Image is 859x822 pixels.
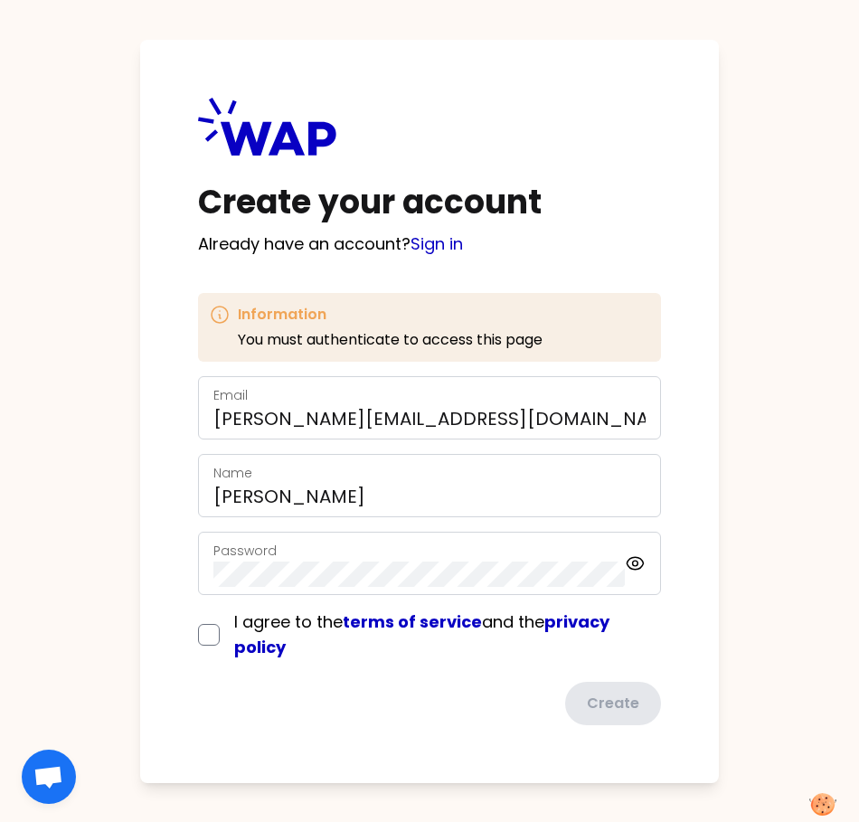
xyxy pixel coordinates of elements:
a: terms of service [343,610,482,633]
h3: Information [238,304,543,326]
span: I agree to the and the [234,610,609,658]
h1: Create your account [198,184,661,221]
label: Email [213,386,248,404]
label: Name [213,464,252,482]
div: Open chat [22,750,76,804]
p: Already have an account? [198,231,661,257]
button: Create [565,682,661,725]
a: privacy policy [234,610,609,658]
label: Password [213,542,277,560]
p: You must authenticate to access this page [238,329,543,351]
a: Sign in [411,232,463,255]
